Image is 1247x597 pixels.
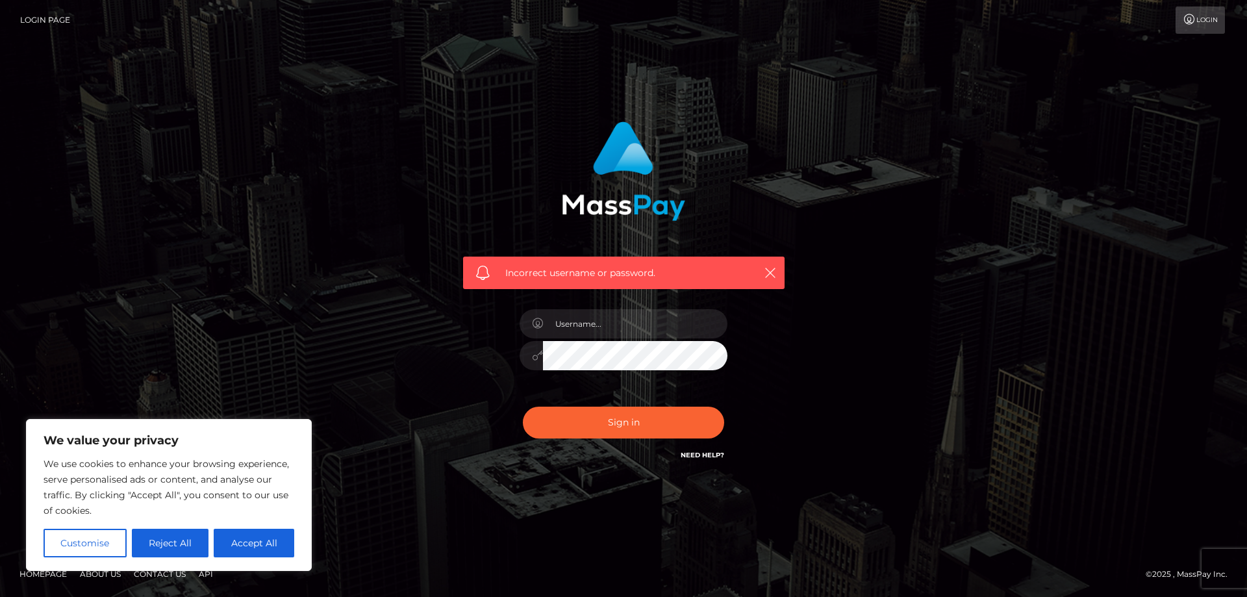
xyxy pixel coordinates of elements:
p: We value your privacy [44,433,294,448]
a: Login Page [20,6,70,34]
button: Customise [44,529,127,557]
a: About Us [75,564,126,584]
a: API [194,564,218,584]
img: MassPay Login [562,121,685,221]
a: Contact Us [129,564,191,584]
div: We value your privacy [26,419,312,571]
button: Accept All [214,529,294,557]
div: © 2025 , MassPay Inc. [1146,567,1237,581]
a: Need Help? [681,451,724,459]
button: Sign in [523,407,724,438]
button: Reject All [132,529,209,557]
a: Homepage [14,564,72,584]
input: Username... [543,309,727,338]
p: We use cookies to enhance your browsing experience, serve personalised ads or content, and analys... [44,456,294,518]
a: Login [1176,6,1225,34]
span: Incorrect username or password. [505,266,742,280]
